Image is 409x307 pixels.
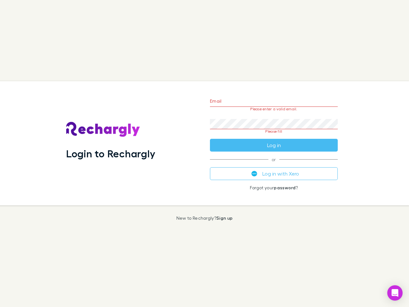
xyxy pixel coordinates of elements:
h1: Login to Rechargly [66,147,155,160]
p: Forgot your ? [210,185,338,190]
button: Log in [210,139,338,152]
p: Please fill [210,129,338,134]
button: Log in with Xero [210,167,338,180]
p: New to Rechargly? [176,216,233,221]
img: Rechargly's Logo [66,122,140,137]
a: Sign up [216,215,233,221]
img: Xero's logo [251,171,257,177]
a: password [274,185,296,190]
div: Open Intercom Messenger [387,285,403,301]
p: Please enter a valid email. [210,107,338,111]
